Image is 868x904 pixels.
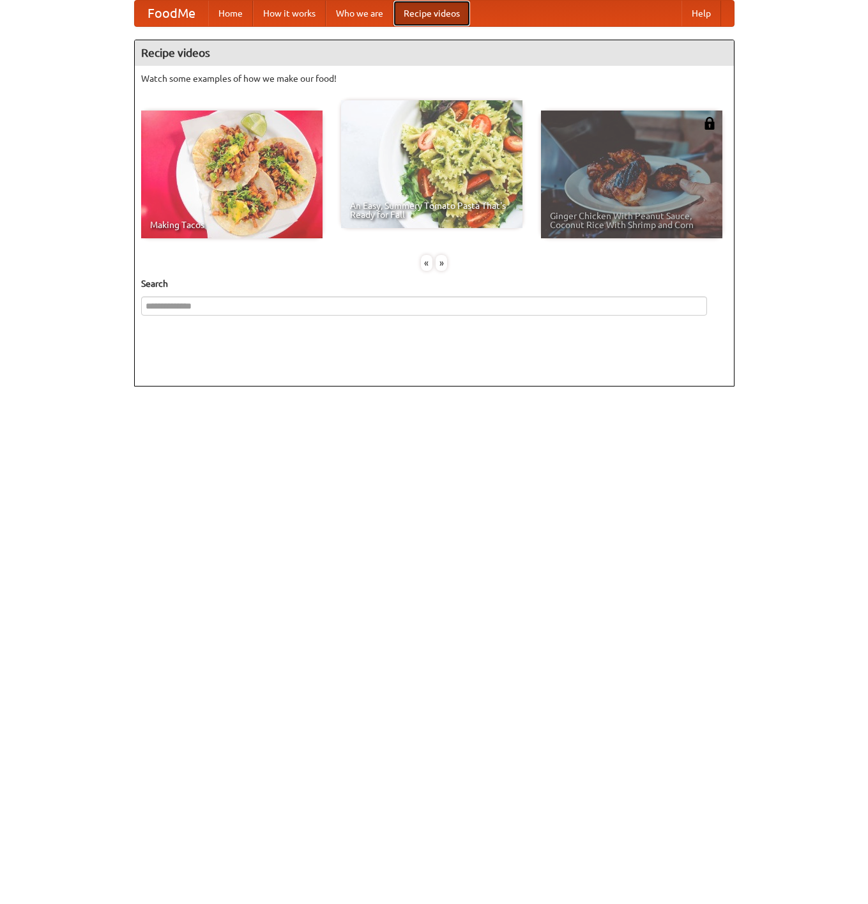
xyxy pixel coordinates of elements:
p: Watch some examples of how we make our food! [141,72,727,85]
a: FoodMe [135,1,208,26]
a: An Easy, Summery Tomato Pasta That's Ready for Fall [341,100,522,228]
a: Who we are [326,1,393,26]
a: Help [681,1,721,26]
a: Recipe videos [393,1,470,26]
a: How it works [253,1,326,26]
div: » [436,255,447,271]
a: Home [208,1,253,26]
a: Making Tacos [141,111,323,238]
div: « [421,255,432,271]
h4: Recipe videos [135,40,734,66]
h5: Search [141,277,727,290]
span: Making Tacos [150,220,314,229]
img: 483408.png [703,117,716,130]
span: An Easy, Summery Tomato Pasta That's Ready for Fall [350,201,514,219]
